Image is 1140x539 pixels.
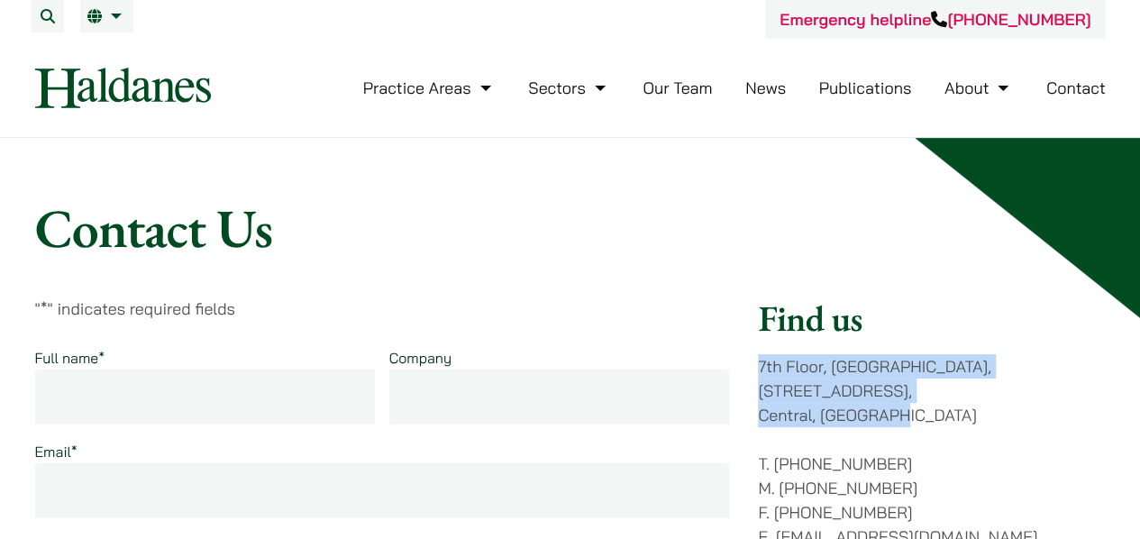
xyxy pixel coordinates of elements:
[643,78,712,98] a: Our Team
[758,297,1105,340] h2: Find us
[35,196,1106,260] h1: Contact Us
[35,68,211,108] img: Logo of Haldanes
[745,78,786,98] a: News
[819,78,912,98] a: Publications
[363,78,496,98] a: Practice Areas
[389,349,452,367] label: Company
[758,354,1105,427] p: 7th Floor, [GEOGRAPHIC_DATA], [STREET_ADDRESS], Central, [GEOGRAPHIC_DATA]
[35,443,78,461] label: Email
[944,78,1013,98] a: About
[1046,78,1106,98] a: Contact
[35,349,105,367] label: Full name
[780,9,1090,30] a: Emergency helpline[PHONE_NUMBER]
[35,297,730,321] p: " " indicates required fields
[528,78,609,98] a: Sectors
[87,9,126,23] a: EN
